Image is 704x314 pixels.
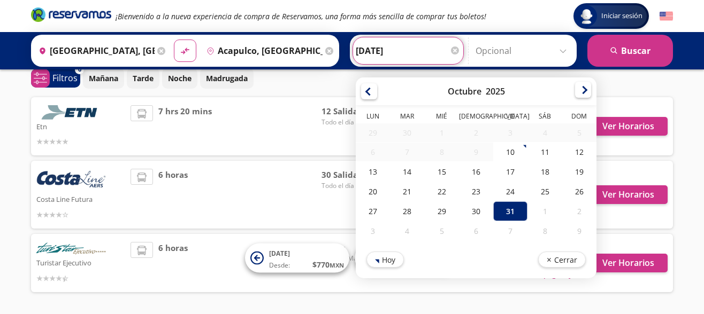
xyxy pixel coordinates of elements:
[390,112,424,123] th: Martes
[269,249,290,258] span: [DATE]
[322,105,396,117] span: 12 Salidas
[31,6,111,22] i: Brand Logo
[127,68,159,89] button: Tarde
[356,37,461,64] input: Elegir Fecha
[390,162,424,182] div: 14-Oct-25
[36,169,106,192] img: Costa Line Futura
[459,201,493,221] div: 30-Oct-25
[527,123,562,142] div: 04-Oct-25
[322,169,396,181] span: 30 Salidas
[356,221,390,241] div: 03-Nov-25
[31,6,111,26] a: Brand Logo
[356,182,390,201] div: 20-Oct-25
[486,85,505,97] div: 2025
[425,182,459,201] div: 22-Oct-25
[322,181,396,191] span: Todo el día
[493,221,527,241] div: 07-Nov-25
[448,85,481,97] div: Octubre
[245,244,349,273] button: [DATE]Desde:$770MXN
[527,112,562,123] th: Sábado
[493,182,527,201] div: 24-Oct-25
[36,105,106,120] img: Etn
[89,73,118,84] p: Mañana
[158,105,212,147] span: 7 hrs 20 mins
[356,112,390,123] th: Lunes
[390,123,424,142] div: 30-Sep-25
[562,182,596,201] div: 26-Oct-25
[355,244,459,273] button: [DATE]Desde:$770MXN
[459,112,493,123] th: Jueves
[538,252,586,268] button: Cerrar
[527,221,562,241] div: 08-Nov-25
[527,142,562,162] div: 11-Oct-25
[78,65,81,74] span: 0
[36,242,106,256] img: Turistar Ejecutivo
[476,37,571,64] input: Opcional
[36,120,125,132] p: Etn
[200,68,254,89] button: Madrugada
[390,143,424,161] div: 07-Oct-25
[459,182,493,201] div: 23-Oct-25
[425,201,459,221] div: 29-Oct-25
[562,112,596,123] th: Domingo
[356,123,390,142] div: 29-Sep-25
[459,123,493,142] div: 02-Oct-25
[312,259,344,270] span: $ 770
[269,261,290,270] span: Desde:
[52,72,78,84] p: Filtros
[133,73,154,84] p: Tarde
[527,182,562,201] div: 25-Oct-25
[493,123,527,142] div: 03-Oct-25
[116,11,486,21] em: ¡Bienvenido a la nueva experiencia de compra de Reservamos, una forma más sencilla de comprar tus...
[390,201,424,221] div: 28-Oct-25
[83,68,124,89] button: Mañana
[390,182,424,201] div: 21-Oct-25
[527,201,562,221] div: 01-Nov-25
[322,117,396,127] span: Todo el día
[158,242,188,284] span: 6 horas
[562,162,596,182] div: 19-Oct-25
[310,242,396,254] span: 7 Salidas
[168,73,192,84] p: Noche
[202,37,323,64] input: Buscar Destino
[589,254,668,272] button: Ver Horarios
[493,201,527,221] div: 31-Oct-25
[562,142,596,162] div: 12-Oct-25
[356,201,390,221] div: 27-Oct-25
[589,185,668,204] button: Ver Horarios
[356,143,390,161] div: 06-Oct-25
[206,73,248,84] p: Madrugada
[587,35,673,67] button: Buscar
[34,37,155,64] input: Buscar Origen
[31,69,80,88] button: 0Filtros
[330,261,344,269] small: MXN
[425,162,459,182] div: 15-Oct-25
[562,201,596,221] div: 02-Nov-25
[459,221,493,241] div: 06-Nov-25
[493,112,527,123] th: Viernes
[459,143,493,161] div: 09-Oct-25
[499,270,579,279] span: Hasta 12 pagos fijos
[356,162,390,182] div: 13-Oct-25
[425,221,459,241] div: 05-Nov-25
[597,11,647,21] span: Iniciar sesión
[527,162,562,182] div: 18-Oct-25
[493,162,527,182] div: 17-Oct-25
[660,10,673,23] button: English
[366,252,404,268] button: Hoy
[493,142,527,162] div: 10-Oct-25
[562,221,596,241] div: 09-Nov-25
[425,123,459,142] div: 01-Oct-25
[390,221,424,241] div: 04-Nov-25
[425,112,459,123] th: Miércoles
[158,169,188,221] span: 6 horas
[36,256,125,269] p: Turistar Ejecutivo
[162,68,197,89] button: Noche
[459,162,493,182] div: 16-Oct-25
[589,117,668,136] button: Ver Horarios
[425,143,459,161] div: 08-Oct-25
[36,192,125,205] p: Costa Line Futura
[562,123,596,142] div: 05-Oct-25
